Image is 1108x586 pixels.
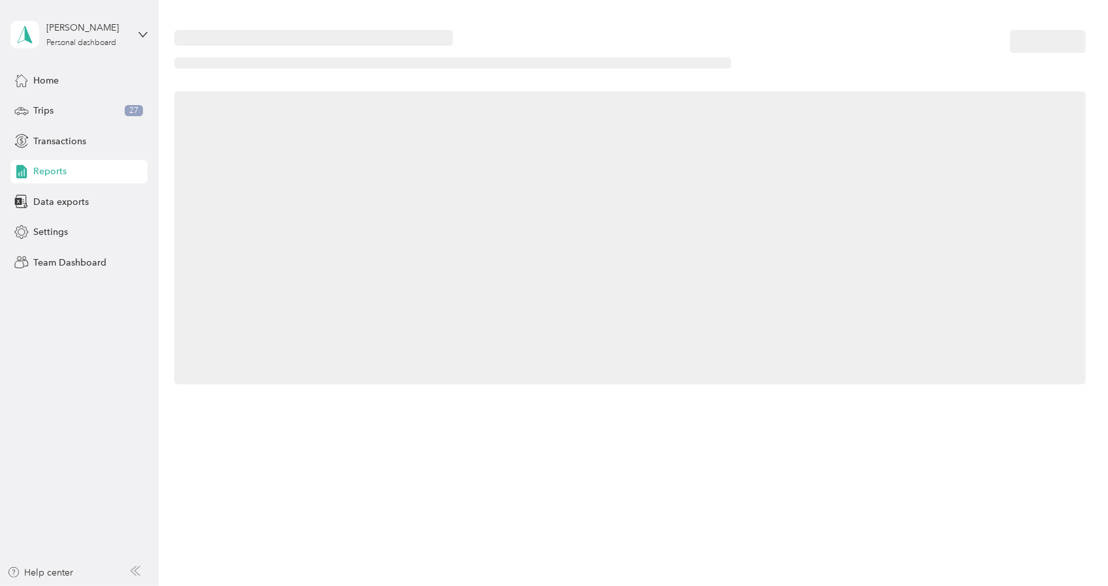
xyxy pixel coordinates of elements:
[33,104,54,117] span: Trips
[1035,513,1108,586] iframe: Everlance-gr Chat Button Frame
[33,195,89,209] span: Data exports
[125,105,143,117] span: 27
[33,134,86,148] span: Transactions
[33,74,59,87] span: Home
[33,225,68,239] span: Settings
[33,256,106,270] span: Team Dashboard
[46,39,116,47] div: Personal dashboard
[33,164,67,178] span: Reports
[46,21,128,35] div: [PERSON_NAME]
[7,566,74,579] button: Help center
